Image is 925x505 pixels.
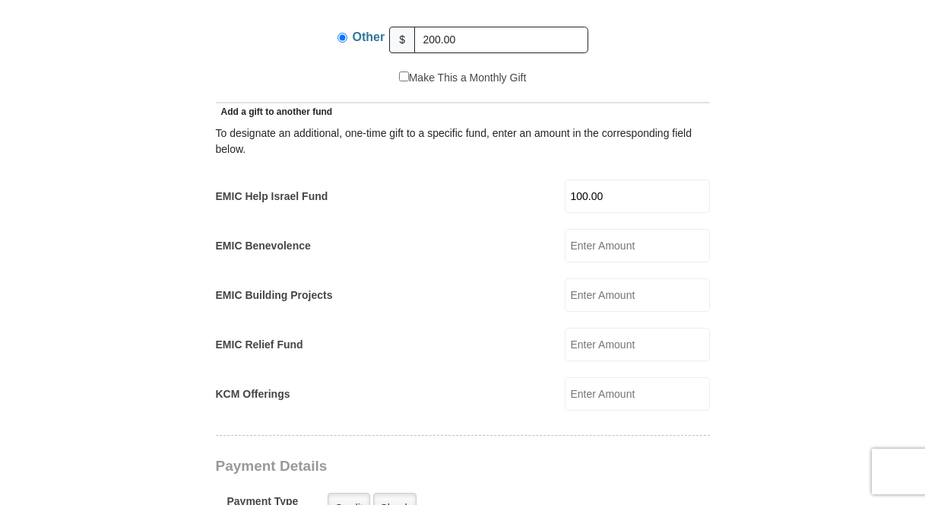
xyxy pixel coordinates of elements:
[414,27,588,53] input: Other Amount
[565,328,710,361] input: Enter Amount
[216,189,328,205] label: EMIC Help Israel Fund
[216,458,603,475] h3: Payment Details
[389,27,415,53] span: $
[399,70,527,86] label: Make This a Monthly Gift
[565,229,710,262] input: Enter Amount
[216,287,333,303] label: EMIC Building Projects
[216,337,303,353] label: EMIC Relief Fund
[216,106,333,117] span: Add a gift to another fund
[353,30,385,43] span: Other
[399,71,409,81] input: Make This a Monthly Gift
[216,386,290,402] label: KCM Offerings
[565,179,710,213] input: Enter Amount
[565,377,710,411] input: Enter Amount
[565,278,710,312] input: Enter Amount
[216,125,710,157] div: To designate an additional, one-time gift to a specific fund, enter an amount in the correspondin...
[216,238,311,254] label: EMIC Benevolence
